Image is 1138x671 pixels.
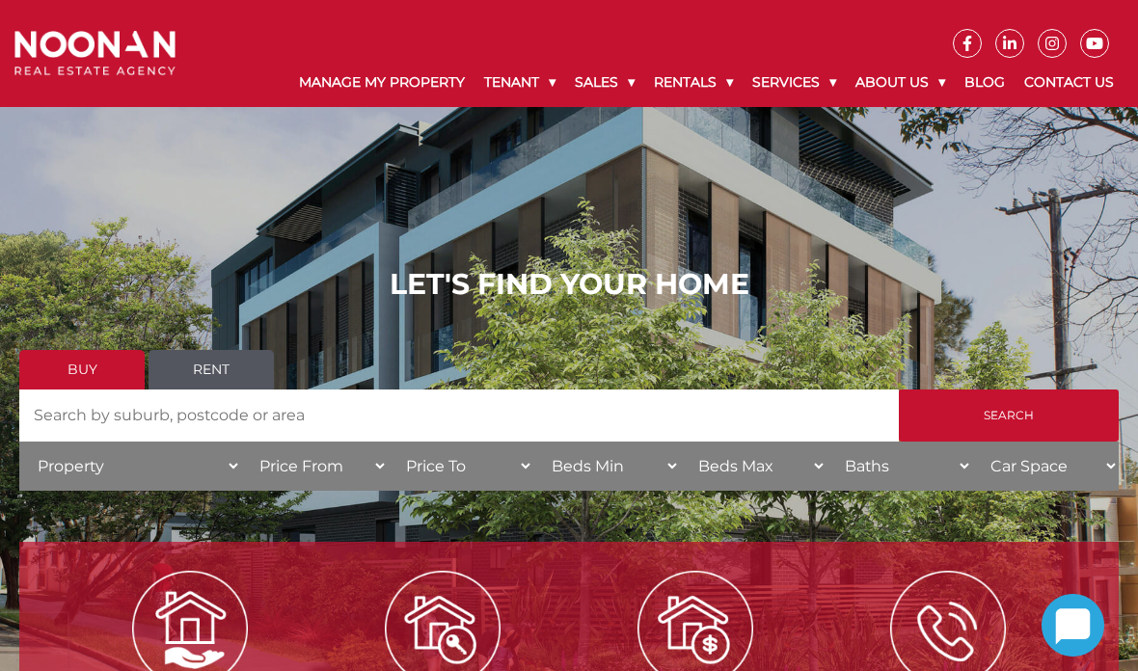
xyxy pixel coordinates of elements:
a: Manage My Property [289,58,474,107]
a: Services [743,58,846,107]
a: Buy [19,350,145,389]
input: Search [899,389,1119,442]
a: Rent [149,350,274,389]
a: Rentals [644,58,743,107]
input: Search by suburb, postcode or area [19,389,899,442]
a: About Us [846,58,955,107]
a: Blog [955,58,1015,107]
a: Tenant [474,58,565,107]
img: Noonan Real Estate Agency [14,31,176,75]
h1: LET'S FIND YOUR HOME [19,267,1119,302]
a: Sales [565,58,644,107]
a: Contact Us [1015,58,1124,107]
